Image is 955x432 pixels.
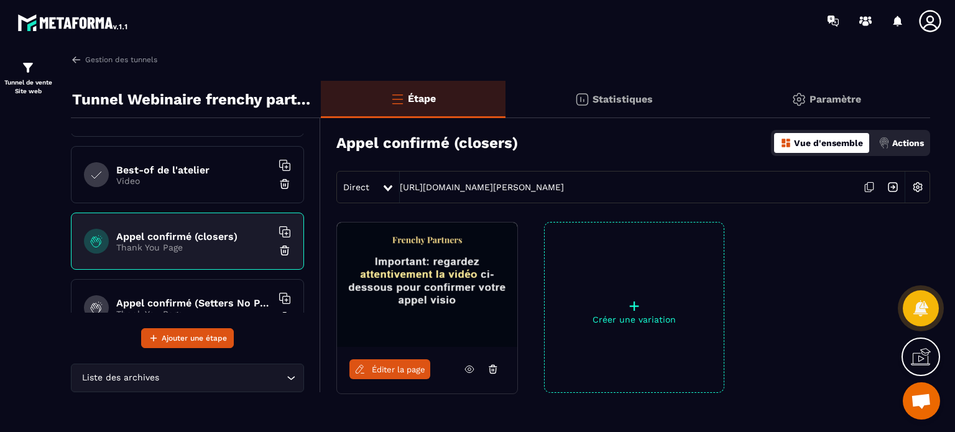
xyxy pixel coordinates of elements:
[279,178,291,190] img: trash
[574,92,589,107] img: stats.20deebd0.svg
[141,328,234,348] button: Ajouter une étape
[400,182,564,192] a: [URL][DOMAIN_NAME][PERSON_NAME]
[162,371,284,385] input: Search for option
[794,138,863,148] p: Vue d'ensemble
[390,91,405,106] img: bars-o.4a397970.svg
[79,371,162,385] span: Liste des archives
[116,231,272,242] h6: Appel confirmé (closers)
[21,60,35,75] img: formation
[906,175,930,199] img: setting-w.858f3a88.svg
[279,311,291,323] img: trash
[881,175,905,199] img: arrow-next.bcc2205e.svg
[337,223,517,347] img: image
[116,309,272,319] p: Thank You Page
[892,138,924,148] p: Actions
[3,78,53,96] p: Tunnel de vente Site web
[343,182,369,192] span: Direct
[17,11,129,34] img: logo
[3,51,53,105] a: formationformationTunnel de vente Site web
[545,315,724,324] p: Créer une variation
[116,176,272,186] p: Video
[71,54,82,65] img: arrow
[780,137,791,149] img: dashboard-orange.40269519.svg
[372,365,425,374] span: Éditer la page
[408,93,436,104] p: Étape
[879,137,890,149] img: actions.d6e523a2.png
[71,54,157,65] a: Gestion des tunnels
[810,93,861,105] p: Paramètre
[349,359,430,379] a: Éditer la page
[791,92,806,107] img: setting-gr.5f69749f.svg
[116,164,272,176] h6: Best-of de l'atelier
[336,134,518,152] h3: Appel confirmé (closers)
[545,297,724,315] p: +
[903,382,940,420] div: Ouvrir le chat
[71,364,304,392] div: Search for option
[162,332,227,344] span: Ajouter une étape
[116,242,272,252] p: Thank You Page
[279,244,291,257] img: trash
[116,297,272,309] h6: Appel confirmé (Setters No Pixel/tracking)
[593,93,653,105] p: Statistiques
[72,87,311,112] p: Tunnel Webinaire frenchy partners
